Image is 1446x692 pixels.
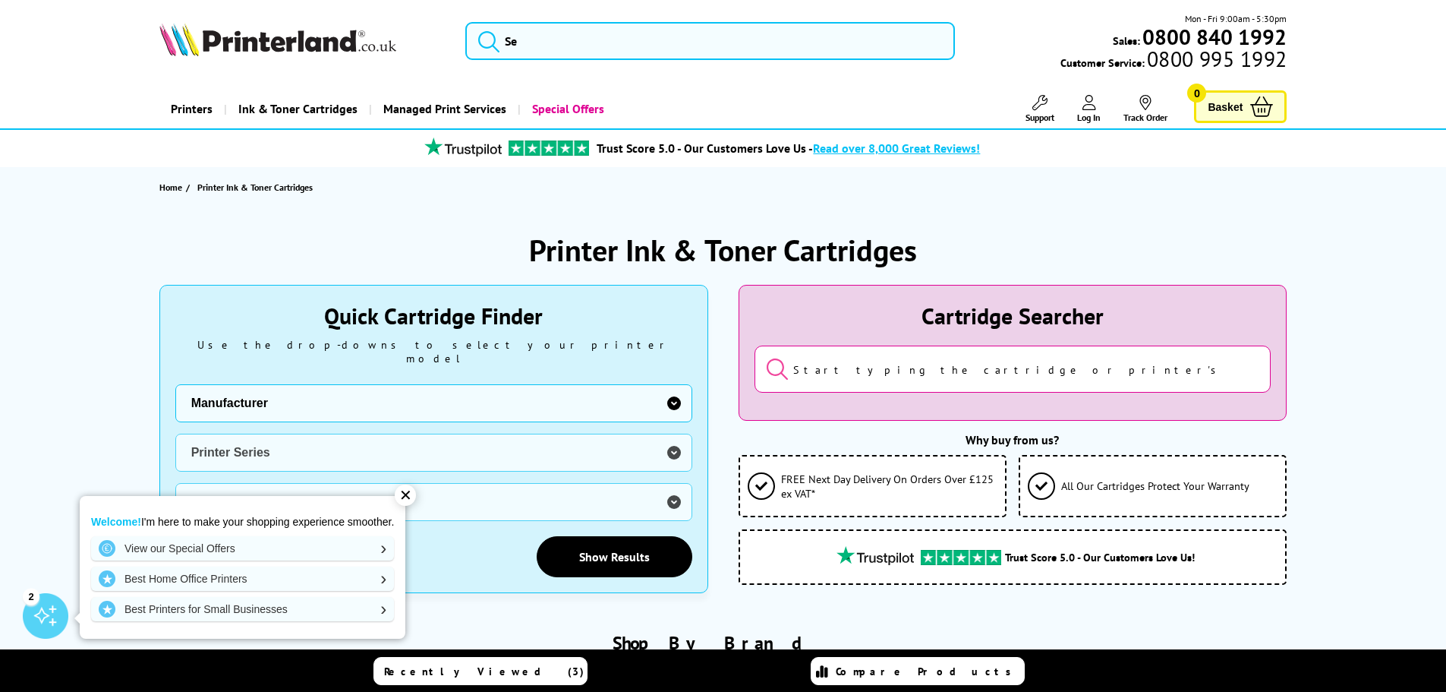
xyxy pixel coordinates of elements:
[159,631,1287,655] h2: Shop By Brand
[1142,23,1287,51] b: 0800 840 1992
[813,141,980,156] span: Read over 8,000 Great Reviews!
[369,90,518,128] a: Managed Print Services
[1077,95,1101,123] a: Log In
[529,230,917,270] h1: Printer Ink & Toner Cartridges
[755,346,1271,393] input: Start typing the cartridge or printer's name...
[1187,84,1206,103] span: 0
[830,546,921,565] img: trustpilot rating
[1061,479,1249,493] span: All Our Cartridges Protect Your Warranty
[1145,52,1287,66] span: 0800 995 1992
[1123,95,1167,123] a: Track Order
[755,301,1271,330] div: Cartridge Searcher
[1025,95,1054,123] a: Support
[91,567,394,591] a: Best Home Office Printers
[1113,33,1140,48] span: Sales:
[781,472,997,501] span: FREE Next Day Delivery On Orders Over £125 ex VAT*
[1025,112,1054,123] span: Support
[1140,30,1287,44] a: 0800 840 1992
[597,141,980,156] a: Trust Score 5.0 - Our Customers Love Us -Read over 8,000 Great Reviews!
[159,90,224,128] a: Printers
[23,588,39,605] div: 2
[159,23,396,56] img: Printerland Logo
[91,536,394,561] a: View our Special Offers
[373,657,588,685] a: Recently Viewed (3)
[175,338,692,365] div: Use the drop-downs to select your printer model
[224,90,369,128] a: Ink & Toner Cartridges
[1005,550,1195,564] span: Trust Score 5.0 - Our Customers Love Us!
[537,536,692,577] a: Show Results
[509,141,589,156] img: trustpilot rating
[1185,11,1287,26] span: Mon - Fri 9:00am - 5:30pm
[159,179,186,195] a: Home
[1077,112,1101,123] span: Log In
[384,665,584,678] span: Recently Viewed (3)
[395,485,416,506] div: ✕
[1060,52,1287,70] span: Customer Service:
[159,23,447,59] a: Printerland Logo
[1208,96,1243,117] span: Basket
[465,22,955,60] input: Se
[91,515,394,529] p: I'm here to make your shopping experience smoother.
[175,301,692,330] div: Quick Cartridge Finder
[91,516,141,528] strong: Welcome!
[197,182,313,193] span: Printer Ink & Toner Cartridges
[238,90,358,128] span: Ink & Toner Cartridges
[91,597,394,621] a: Best Printers for Small Businesses
[921,550,1001,565] img: trustpilot rating
[1194,90,1287,123] a: Basket 0
[739,432,1287,447] div: Why buy from us?
[518,90,616,128] a: Special Offers
[417,137,509,156] img: trustpilot rating
[836,665,1019,678] span: Compare Products
[811,657,1025,685] a: Compare Products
